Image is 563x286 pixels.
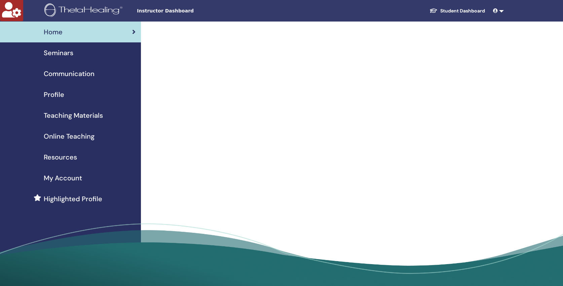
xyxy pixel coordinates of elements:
span: Seminars [44,48,73,58]
span: Profile [44,90,64,100]
span: Home [44,27,63,37]
span: My Account [44,173,82,183]
img: graduation-cap-white.svg [429,8,438,13]
span: Teaching Materials [44,110,103,120]
span: Communication [44,69,95,79]
span: Instructor Dashboard [137,7,238,14]
span: Resources [44,152,77,162]
img: logo.png [44,3,125,19]
a: Student Dashboard [424,5,490,17]
span: Online Teaching [44,131,95,141]
span: Highlighted Profile [44,194,102,204]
